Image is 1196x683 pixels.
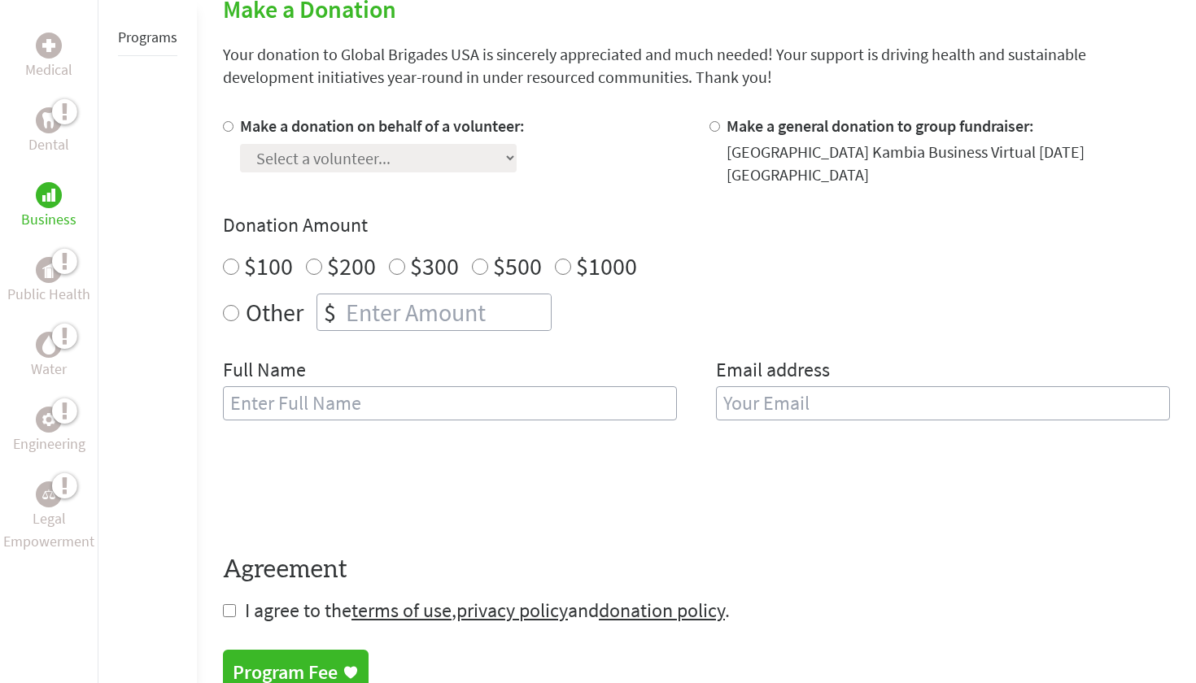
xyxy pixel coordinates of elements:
[42,489,55,499] img: Legal Empowerment
[7,283,90,306] p: Public Health
[36,182,62,208] div: Business
[3,507,94,553] p: Legal Empowerment
[223,555,1170,585] h4: Agreement
[21,208,76,231] p: Business
[42,262,55,278] img: Public Health
[42,189,55,202] img: Business
[28,107,69,156] a: DentalDental
[31,358,67,381] p: Water
[3,481,94,553] a: Legal EmpowermentLegal Empowerment
[36,257,62,283] div: Public Health
[118,20,177,56] li: Programs
[245,598,730,623] span: I agree to the , and .
[493,250,542,281] label: $500
[456,598,568,623] a: privacy policy
[13,407,85,455] a: EngineeringEngineering
[36,107,62,133] div: Dental
[223,357,306,386] label: Full Name
[343,294,551,330] input: Enter Amount
[351,598,452,623] a: terms of use
[42,112,55,128] img: Dental
[31,332,67,381] a: WaterWater
[223,459,470,523] iframe: reCAPTCHA
[28,133,69,156] p: Dental
[223,386,677,420] input: Enter Full Name
[244,250,293,281] label: $100
[317,294,343,330] div: $
[223,212,1170,238] h4: Donation Amount
[716,357,830,386] label: Email address
[36,481,62,507] div: Legal Empowerment
[576,250,637,281] label: $1000
[36,33,62,59] div: Medical
[13,433,85,455] p: Engineering
[7,257,90,306] a: Public HealthPublic Health
[42,335,55,354] img: Water
[42,413,55,426] img: Engineering
[727,115,1034,136] label: Make a general donation to group fundraiser:
[327,250,376,281] label: $200
[25,33,72,81] a: MedicalMedical
[410,250,459,281] label: $300
[118,28,177,46] a: Programs
[21,182,76,231] a: BusinessBusiness
[25,59,72,81] p: Medical
[716,386,1170,420] input: Your Email
[223,43,1170,89] p: Your donation to Global Brigades USA is sincerely appreciated and much needed! Your support is dr...
[246,294,303,331] label: Other
[240,115,525,136] label: Make a donation on behalf of a volunteer:
[42,39,55,52] img: Medical
[727,141,1170,186] div: [GEOGRAPHIC_DATA] Kambia Business Virtual [DATE] [GEOGRAPHIC_DATA]
[36,332,62,358] div: Water
[36,407,62,433] div: Engineering
[599,598,725,623] a: donation policy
